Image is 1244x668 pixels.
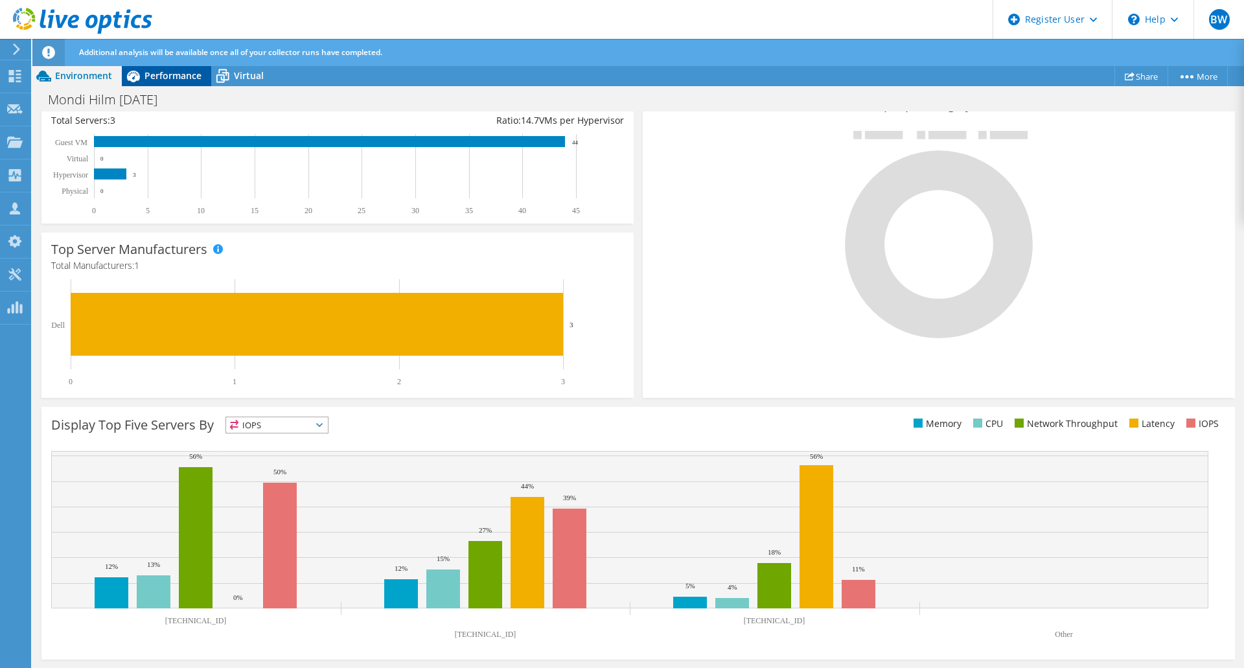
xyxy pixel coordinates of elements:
[42,93,178,107] h1: Mondi Hilm [DATE]
[570,321,573,328] text: 3
[561,377,565,386] text: 3
[1126,417,1175,431] li: Latency
[146,206,150,215] text: 5
[1114,66,1168,86] a: Share
[728,583,737,591] text: 4%
[165,616,227,625] text: [TECHNICAL_ID]
[521,114,539,126] span: 14.7
[226,417,328,433] span: IOPS
[189,452,202,460] text: 56%
[100,155,104,162] text: 0
[521,482,534,490] text: 44%
[358,206,365,215] text: 25
[233,593,243,601] text: 0%
[572,139,579,146] text: 44
[1183,417,1219,431] li: IOPS
[51,97,125,111] h3: Server Roles
[197,206,205,215] text: 10
[1011,417,1118,431] li: Network Throughput
[105,562,118,570] text: 12%
[465,206,473,215] text: 35
[51,242,207,257] h3: Top Server Manufacturers
[518,206,526,215] text: 40
[79,47,382,58] span: Additional analysis will be available once all of your collector runs have completed.
[251,206,259,215] text: 15
[55,69,112,82] span: Environment
[92,206,96,215] text: 0
[51,259,624,273] h4: Total Manufacturers:
[685,582,695,590] text: 5%
[110,114,115,126] span: 3
[768,548,781,556] text: 18%
[395,564,408,572] text: 12%
[1168,66,1228,86] a: More
[652,97,1225,111] h3: Top Operating Systems
[479,526,492,534] text: 27%
[51,113,338,128] div: Total Servers:
[411,206,419,215] text: 30
[53,170,88,179] text: Hypervisor
[147,560,160,568] text: 13%
[1055,630,1072,639] text: Other
[69,377,73,386] text: 0
[67,154,89,163] text: Virtual
[273,468,286,476] text: 50%
[437,555,450,562] text: 15%
[144,69,202,82] span: Performance
[51,321,65,330] text: Dell
[62,187,88,196] text: Physical
[455,630,516,639] text: [TECHNICAL_ID]
[55,138,87,147] text: Guest VM
[852,565,865,573] text: 11%
[970,417,1003,431] li: CPU
[397,377,401,386] text: 2
[100,188,104,194] text: 0
[1128,14,1140,25] svg: \n
[810,452,823,460] text: 56%
[134,259,139,271] span: 1
[234,69,264,82] span: Virtual
[744,616,805,625] text: [TECHNICAL_ID]
[910,417,962,431] li: Memory
[305,206,312,215] text: 20
[338,113,624,128] div: Ratio: VMs per Hypervisor
[1209,9,1230,30] span: BW
[563,494,576,501] text: 39%
[233,377,236,386] text: 1
[572,206,580,215] text: 45
[133,172,136,178] text: 3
